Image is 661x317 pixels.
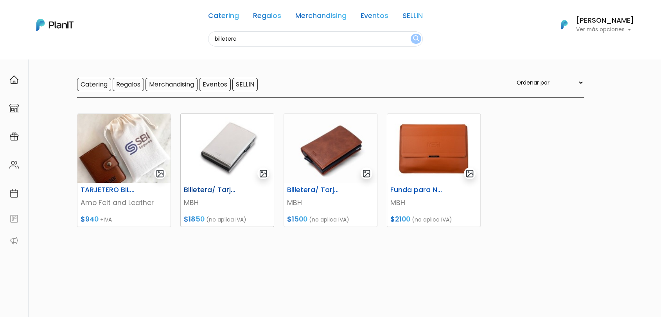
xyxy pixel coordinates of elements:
[27,72,131,98] p: Ya probaste PlanitGO? Vas a poder automatizarlas acciones de todo el año. Escribinos para saber más!
[81,198,167,208] p: Amo Felt and Leather
[133,117,149,127] i: send
[181,114,274,183] img: thumb_WhatsApp_Image_2025-08-06_at_12.43.13__5_.jpeg
[309,216,349,223] span: (no aplica IVA)
[71,39,86,55] img: user_d58e13f531133c46cb30575f4d864daf.jpeg
[282,186,347,194] h6: Billetera/ Tarjetero Deluxe Anticlonacion
[9,189,19,198] img: calendar-87d922413cdce8b2cf7b7f5f62616a5cf9e4887200fb71536465627b3292af00.svg
[465,169,474,178] img: gallery-light
[156,169,165,178] img: gallery-light
[77,113,171,227] a: gallery-light TARJETERO BILLETERA Amo Felt and Leather $940 +IVA
[232,78,258,91] input: SELLIN
[390,198,477,208] p: MBH
[20,47,138,63] div: J
[253,13,281,22] a: Regalos
[81,214,99,224] span: $940
[295,13,347,22] a: Merchandising
[259,169,268,178] img: gallery-light
[362,169,371,178] img: gallery-light
[145,78,198,91] input: Merchandising
[9,236,19,245] img: partners-52edf745621dab592f3b2c58e3bca9d71375a7ef29c3b500c9f145b62cc070d4.svg
[119,117,133,127] i: insert_emoticon
[387,113,481,227] a: gallery-light Funda para Notebook Nomad MBH $2100 (no aplica IVA)
[199,78,231,91] input: Eventos
[412,216,452,223] span: (no aplica IVA)
[9,75,19,85] img: home-e721727adea9d79c4d83392d1f703f7f8bce08238fde08b1acbfd93340b81755.svg
[180,113,274,227] a: gallery-light Billetera/ Tarjetero Siena Anticlonacion MBH $1850 (no aplica IVA)
[9,132,19,141] img: campaigns-02234683943229c281be62815700db0a1741e53638e28bf9629b52c665b00959.svg
[113,78,144,91] input: Regalos
[208,31,423,47] input: Buscá regalos, desayunos, y más
[20,55,138,104] div: PLAN IT Ya probaste PlanitGO? Vas a poder automatizarlas acciones de todo el año. Escribinos para...
[121,59,133,71] i: keyboard_arrow_down
[361,13,388,22] a: Eventos
[36,19,74,31] img: PlanIt Logo
[41,119,119,127] span: ¡Escríbenos!
[284,113,377,227] a: gallery-light Billetera/ Tarjetero Deluxe Anticlonacion MBH $1500 (no aplica IVA)
[576,17,634,24] h6: [PERSON_NAME]
[63,47,79,63] img: user_04fe99587a33b9844688ac17b531be2b.png
[284,114,377,183] img: thumb_WhatsApp_Image_2025-08-06_at_12.43.13.jpeg
[287,198,374,208] p: MBH
[77,114,171,183] img: thumb_800F5586-33E1-4BD1-AD42-33B9F268F174.jpeg
[386,186,450,194] h6: Funda para Notebook Nomad
[100,216,112,223] span: +IVA
[390,214,410,224] span: $2100
[9,160,19,169] img: people-662611757002400ad9ed0e3c099ab2801c6687ba6c219adb57efc949bc21e19d.svg
[9,214,19,223] img: feedback-78b5a0c8f98aac82b08bfc38622c3050aee476f2c9584af64705fc4e61158814.svg
[184,198,271,208] p: MBH
[76,186,140,194] h6: TARJETERO BILLETERA
[387,114,480,183] img: thumb_WhatsApp_Image_2025-08-06_at_12.43.13__12_.jpeg
[551,14,634,35] button: PlanIt Logo [PERSON_NAME] Ver más opciones
[179,186,243,194] h6: Billetera/ Tarjetero Siena Anticlonacion
[287,214,307,224] span: $1500
[413,35,419,43] img: search_button-432b6d5273f82d61273b3651a40e1bd1b912527efae98b1b7a1b2c0702e16a8d.svg
[27,63,50,70] strong: PLAN IT
[9,103,19,113] img: marketplace-4ceaa7011d94191e9ded77b95e3339b90024bf715f7c57f8cf31f2d8c509eaba.svg
[556,16,573,33] img: PlanIt Logo
[402,13,423,22] a: SELLIN
[184,214,205,224] span: $1850
[206,216,246,223] span: (no aplica IVA)
[79,47,94,63] span: J
[77,78,111,91] input: Catering
[576,27,634,32] p: Ver más opciones
[208,13,239,22] a: Catering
